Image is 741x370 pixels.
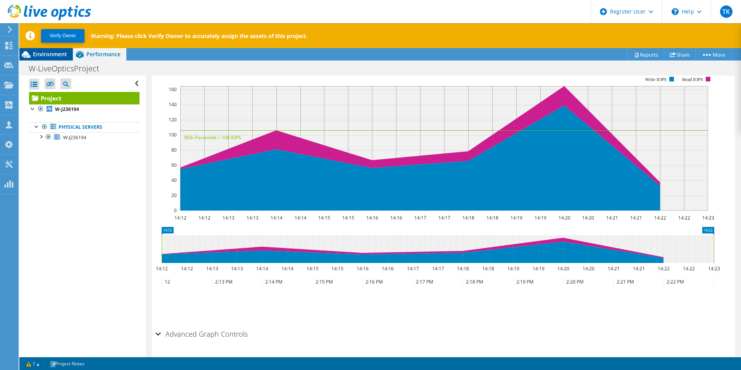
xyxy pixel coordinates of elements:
[86,50,121,58] span: Performance
[507,265,519,272] text: 14:19
[171,192,177,199] text: 20
[171,177,177,183] text: 40
[29,104,140,114] a: W-J236194
[664,48,696,61] a: Share
[55,106,79,112] b: W-J236194
[582,214,594,221] text: 14:20
[318,214,330,221] text: 14:15
[174,214,186,221] text: 14:12
[682,77,703,82] text: Read IOPS
[294,214,306,221] text: 14:14
[91,32,307,40] p: Warning: Please click Verify Owner to accurately assign the assets of this project.
[606,214,618,221] text: 14:21
[181,265,193,272] text: 14:12
[29,132,140,142] a: W-J236194
[331,265,343,272] text: 14:15
[270,214,282,221] text: 14:14
[169,116,177,123] text: 120
[231,265,243,272] text: 14:13
[198,214,210,221] text: 14:12
[169,131,177,138] text: 100
[41,29,84,43] button: Verify Owner
[457,265,469,272] text: 14:18
[171,162,177,168] text: 60
[627,48,664,61] a: Reports
[557,265,569,272] text: 14:20
[630,214,642,221] text: 14:21
[45,359,90,368] a: Project Notes
[482,265,494,272] text: 14:18
[390,214,402,221] text: 14:16
[174,207,177,214] text: 0
[366,214,378,221] text: 14:16
[33,50,67,58] span: Environment
[184,134,241,141] text: 95th Percentile = 106 IOPS
[63,134,86,141] span: W-J236194
[432,265,444,272] text: 14:17
[645,77,667,82] text: Write IOPS
[708,265,720,272] text: 14:23
[486,214,498,221] text: 14:18
[607,265,619,272] text: 14:21
[169,101,177,108] text: 140
[720,5,732,18] span: TK
[532,265,544,272] text: 14:19
[25,64,111,73] h1: W-LiveOpticsProject
[29,122,140,132] a: Physical Servers
[654,214,666,221] text: 14:22
[206,265,218,272] text: 14:13
[582,265,594,272] text: 14:20
[414,214,426,221] text: 14:17
[678,214,690,221] text: 14:22
[632,265,644,272] text: 14:21
[171,147,177,153] text: 80
[155,265,167,272] text: 14:12
[169,86,177,93] text: 160
[29,92,140,104] a: Project
[438,214,450,221] text: 14:17
[695,48,731,61] a: More
[246,214,258,221] text: 14:13
[672,8,679,15] svg: \n
[356,265,368,272] text: 14:16
[702,214,714,221] text: 14:23
[256,265,268,272] text: 14:14
[682,265,694,272] text: 14:22
[534,214,546,221] text: 14:19
[657,265,669,272] text: 14:22
[407,265,419,272] text: 14:17
[462,214,474,221] text: 14:18
[510,214,522,221] text: 14:19
[155,326,248,342] h2: Advanced Graph Controls
[381,265,393,272] text: 14:16
[21,359,45,368] a: 1
[306,265,318,272] text: 14:15
[281,265,293,272] text: 14:14
[558,214,570,221] text: 14:20
[222,214,234,221] text: 14:13
[342,214,354,221] text: 14:15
